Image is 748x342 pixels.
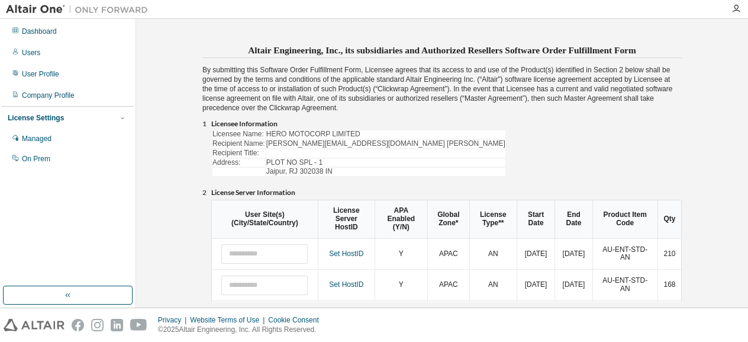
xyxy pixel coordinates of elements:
td: APAC [427,301,469,332]
th: License Server HostID [318,200,375,238]
img: facebook.svg [72,319,84,331]
td: [DATE] [517,269,555,301]
td: Licensee Name: [212,130,265,139]
div: Dashboard [22,27,57,36]
a: Set HostID [329,250,363,258]
img: instagram.svg [91,319,104,331]
td: [DATE] [554,239,592,270]
img: linkedin.svg [111,319,123,331]
td: AU-ENT-STD-AN [592,269,658,301]
img: youtube.svg [130,319,147,331]
div: Users [22,48,40,57]
div: Privacy [158,315,190,325]
td: [DATE] [517,239,555,270]
a: Set HostID [329,280,363,289]
div: Cookie Consent [268,315,325,325]
td: HERO MOTOCORP LIMITED [266,130,505,139]
td: [PERSON_NAME][EMAIL_ADDRESS][DOMAIN_NAME] [PERSON_NAME] [266,140,505,148]
td: Y [375,239,427,270]
td: APAC [427,269,469,301]
th: Product Item Code [592,200,658,238]
td: AU-ME-STD-MNT [592,301,658,332]
th: Qty [657,200,681,238]
td: AU-ENT-STD-AN [592,239,658,270]
div: User Profile [22,69,59,79]
div: License Settings [8,113,64,123]
td: MNT [469,301,517,332]
p: © 2025 Altair Engineering, Inc. All Rights Reserved. [158,325,326,335]
td: 210 [657,239,681,270]
th: User Site(s) (City/State/Country) [212,200,318,238]
h3: Altair Engineering, Inc., its subsidiaries and Authorized Resellers Software Order Fulfillment Form [202,41,682,58]
td: [DATE] [517,301,555,332]
td: Recipient Title: [212,149,265,158]
td: Jaipur, RJ 302038 IN [266,168,505,176]
td: PLOT NO SPL - 1 [266,159,505,167]
td: Y [375,269,427,301]
li: License Server Information [211,188,682,198]
td: AN [469,239,517,270]
td: [DATE] [554,269,592,301]
td: 168 [657,269,681,301]
td: Address: [212,159,265,167]
th: Global Zone* [427,200,469,238]
div: Company Profile [22,91,75,100]
th: License Type** [469,200,517,238]
li: Licensee Information [211,120,682,129]
img: Altair One [6,4,154,15]
td: N [375,301,427,332]
div: Managed [22,134,51,143]
img: altair_logo.svg [4,319,65,331]
td: APAC [427,239,469,270]
div: On Prem [22,154,50,164]
th: Start Date [517,200,555,238]
div: Website Terms of Use [190,315,268,325]
td: AN [469,269,517,301]
th: APA Enabled (Y/N) [375,200,427,238]
td: 785 [657,301,681,332]
th: End Date [554,200,592,238]
td: Recipient Name: [212,140,265,148]
td: [DATE] [554,301,592,332]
